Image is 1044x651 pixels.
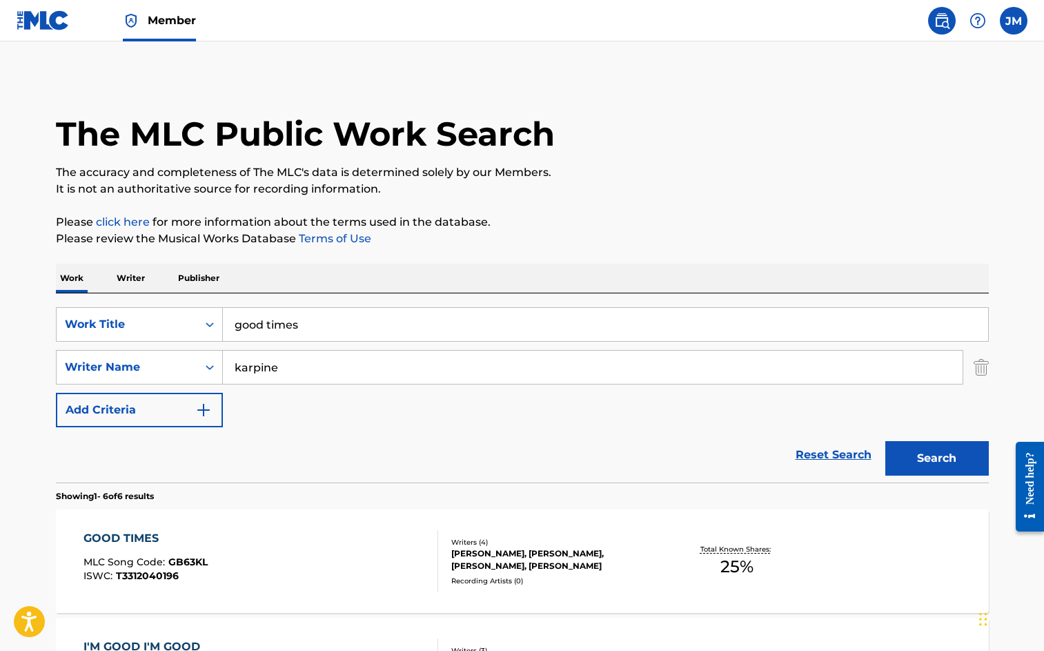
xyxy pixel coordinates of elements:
[83,570,116,582] span: ISWC :
[56,214,989,231] p: Please for more information about the terms used in the database.
[928,7,956,35] a: Public Search
[56,231,989,247] p: Please review the Musical Works Database
[56,509,989,613] a: GOOD TIMESMLC Song Code:GB63KLISWC:T3312040196Writers (4)[PERSON_NAME], [PERSON_NAME], [PERSON_NA...
[56,113,555,155] h1: The MLC Public Work Search
[112,264,149,293] p: Writer
[65,316,189,333] div: Work Title
[83,556,168,568] span: MLC Song Code :
[885,441,989,476] button: Search
[17,10,70,30] img: MLC Logo
[720,554,754,579] span: 25 %
[56,393,223,427] button: Add Criteria
[56,490,154,503] p: Showing 1 - 6 of 6 results
[83,530,208,547] div: GOOD TIMES
[700,544,774,554] p: Total Known Shares:
[1000,7,1027,35] div: User Menu
[56,264,88,293] p: Work
[56,164,989,181] p: The accuracy and completeness of The MLC's data is determined solely by our Members.
[974,350,989,385] img: Delete Criterion
[96,215,150,229] a: click here
[56,181,989,197] p: It is not an authoritative source for recording information.
[123,12,139,29] img: Top Rightsholder
[148,12,196,28] span: Member
[969,12,986,29] img: help
[65,359,189,376] div: Writer Name
[56,307,989,483] form: Search Form
[979,599,987,640] div: Drag
[1005,431,1044,543] iframe: Resource Center
[195,402,212,418] img: 9d2ae6d4665cec9f34b9.svg
[934,12,950,29] img: search
[174,264,224,293] p: Publisher
[168,556,208,568] span: GB63KL
[451,537,660,547] div: Writers ( 4 )
[451,547,660,572] div: [PERSON_NAME], [PERSON_NAME], [PERSON_NAME], [PERSON_NAME]
[964,7,992,35] div: Help
[789,440,878,470] a: Reset Search
[116,570,179,582] span: T3312040196
[975,585,1044,651] iframe: Chat Widget
[451,576,660,586] div: Recording Artists ( 0 )
[296,232,371,245] a: Terms of Use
